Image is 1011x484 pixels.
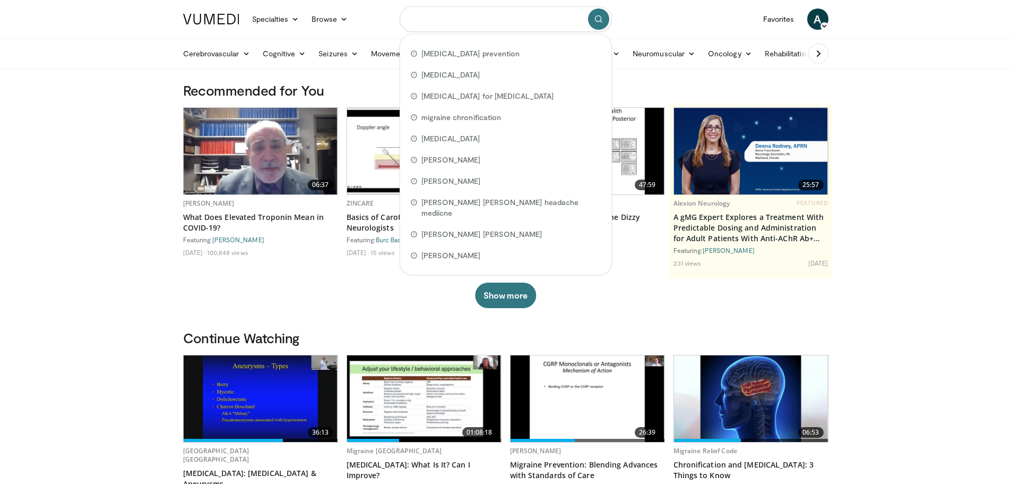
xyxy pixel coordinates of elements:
[347,355,501,442] img: 4313b109-1c59-4518-9caa-4c9f35b0f3a5.620x360_q85_upscale.jpg
[421,155,481,165] span: [PERSON_NAME]
[626,43,702,64] a: Neuromuscular
[807,9,828,30] a: A
[183,235,338,244] div: Featuring:
[757,9,801,30] a: Favorites
[673,212,828,244] a: A gMG Expert Explores a Treatment With Predictable Dosing and Administration for Adult Patients W...
[673,246,828,254] div: Featuring:
[183,14,239,24] img: VuMedi Logo
[184,355,338,442] a: 36:13
[365,43,425,64] a: Movement
[376,236,408,243] a: Burc Bassa
[207,248,248,257] li: 100,848 views
[797,199,828,207] span: FEATURED
[421,197,601,218] span: [PERSON_NAME] [PERSON_NAME] headache mediicne
[305,9,354,30] a: Browse
[674,355,828,442] img: 2983ceb0-1c6e-4c53-b489-6ca250854f26.620x360_q85_upscale.jpg
[184,355,338,442] img: 9398f518-71f6-476a-b57d-823be15516b2.620x360_q85_upscale.jpg
[511,355,664,442] a: 26:39
[475,283,536,308] button: Show more
[702,43,758,64] a: Oncology
[421,48,520,59] span: [MEDICAL_DATA] prevention
[421,229,542,240] span: [PERSON_NAME] [PERSON_NAME]
[808,259,828,267] li: [DATE]
[184,108,338,194] a: 06:37
[462,427,497,438] span: 01:08:18
[183,248,206,257] li: [DATE]
[308,427,333,438] span: 36:13
[674,108,828,194] img: 55ef5a72-a204-42b0-ba67-a2f597bcfd60.png.620x360_q85_upscale.png
[421,91,554,101] span: [MEDICAL_DATA] for [MEDICAL_DATA]
[177,43,256,64] a: Cerebrovascular
[758,43,817,64] a: Rehabilitation
[347,460,502,481] a: [MEDICAL_DATA]: What Is It? Can I Improve?
[347,108,501,194] a: 01:14:24
[347,199,374,208] a: ZINCARE
[370,248,395,257] li: 15 views
[673,460,828,481] a: Chronification and [MEDICAL_DATA]: 3 Things to Know
[347,355,501,442] a: 01:08:18
[421,176,481,186] span: [PERSON_NAME]
[703,247,755,254] a: [PERSON_NAME]
[183,446,249,464] a: [GEOGRAPHIC_DATA] [GEOGRAPHIC_DATA]
[400,6,612,32] input: Search topics, interventions
[511,355,664,442] img: fe13bb6c-fc02-4699-94f6-c2127a22e215.620x360_q85_upscale.jpg
[308,180,333,190] span: 06:37
[510,446,561,455] a: [PERSON_NAME]
[183,82,828,99] h3: Recommended for You
[673,446,737,455] a: Migraine Relief Code
[510,460,665,481] a: Migraine Prevention: Blending Advances with Standards of Care
[347,212,502,233] a: Basics of Carotid Ultrasound for Neurologists
[673,199,730,208] a: Alexion Neurology
[673,259,702,267] li: 231 views
[347,110,501,192] img: 909f4c92-df9b-4284-a94c-7a406844b75d.620x360_q85_upscale.jpg
[798,427,824,438] span: 06:53
[421,112,502,123] span: migraine chronification
[798,180,824,190] span: 25:57
[635,180,660,190] span: 47:59
[246,9,306,30] a: Specialties
[635,427,660,438] span: 26:39
[674,108,828,194] a: 25:57
[421,133,480,144] span: [MEDICAL_DATA]
[347,235,502,244] div: Featuring:
[212,236,264,243] a: [PERSON_NAME]
[421,70,480,80] span: [MEDICAL_DATA]
[183,199,235,208] a: [PERSON_NAME]
[184,108,338,194] img: 98daf78a-1d22-4ebe-927e-10afe95ffd94.620x360_q85_upscale.jpg
[347,248,369,257] li: [DATE]
[347,446,442,455] a: Migraine [GEOGRAPHIC_DATA]
[256,43,313,64] a: Cognitive
[674,355,828,442] a: 06:53
[183,212,338,233] a: What Does Elevated Troponin Mean in COVID-19?
[312,43,365,64] a: Seizures
[421,250,481,261] span: [PERSON_NAME]
[183,329,828,346] h3: Continue Watching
